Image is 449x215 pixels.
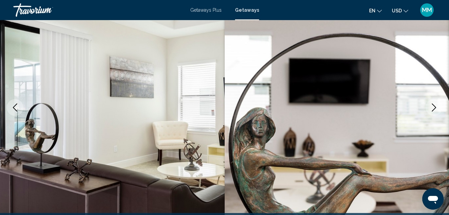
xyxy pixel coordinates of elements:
[13,3,184,17] a: Travorium
[422,7,432,13] span: MM
[426,99,442,116] button: Next image
[369,8,375,13] span: en
[392,6,408,15] button: Change currency
[422,188,444,210] iframe: Button to launch messaging window
[7,99,23,116] button: Previous image
[369,6,382,15] button: Change language
[190,7,222,13] a: Getaways Plus
[392,8,402,13] span: USD
[235,7,259,13] a: Getaways
[418,3,436,17] button: User Menu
